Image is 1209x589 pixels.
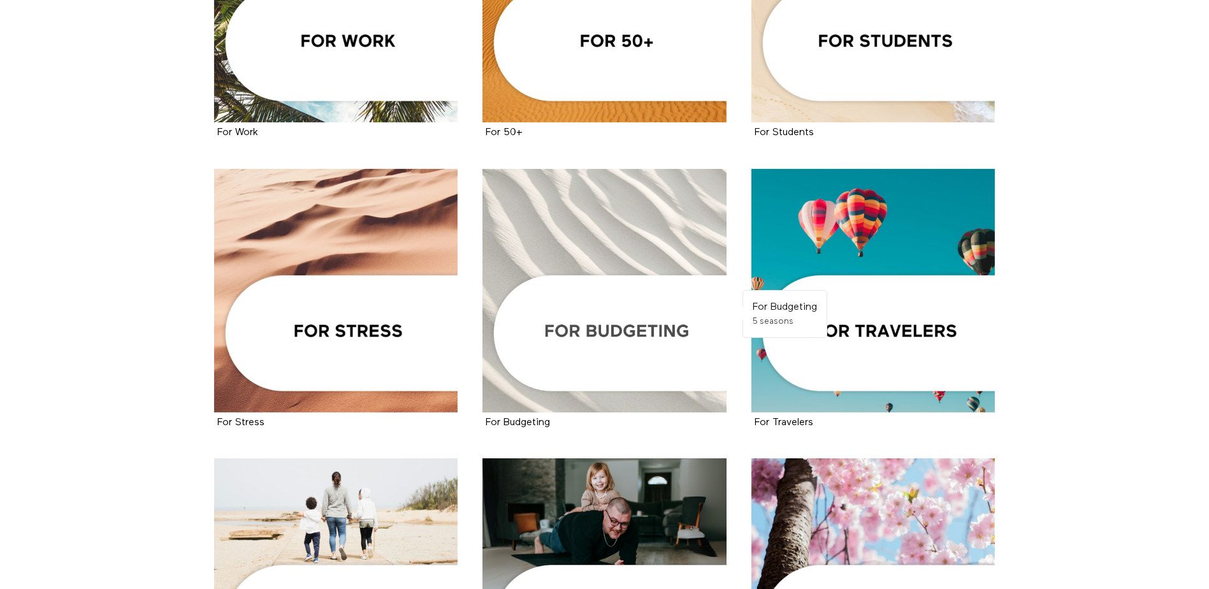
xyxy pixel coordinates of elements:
span: 5 seasons [753,317,793,326]
strong: For Stress [217,418,264,428]
a: For Budgeting [486,418,550,427]
a: For 50+ [486,127,523,137]
a: For Stress [214,169,458,413]
strong: For 50+ [486,127,523,138]
strong: For Budgeting [486,418,550,428]
a: For Travelers [751,169,995,413]
a: For Stress [217,418,264,427]
a: For Travelers [755,418,813,427]
a: For Budgeting [482,169,727,413]
strong: For Budgeting [753,302,817,312]
strong: For Travelers [755,418,813,428]
a: For Students [755,127,814,137]
strong: For Students [755,127,814,138]
strong: For Work [217,127,258,138]
a: For Work [217,127,258,137]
